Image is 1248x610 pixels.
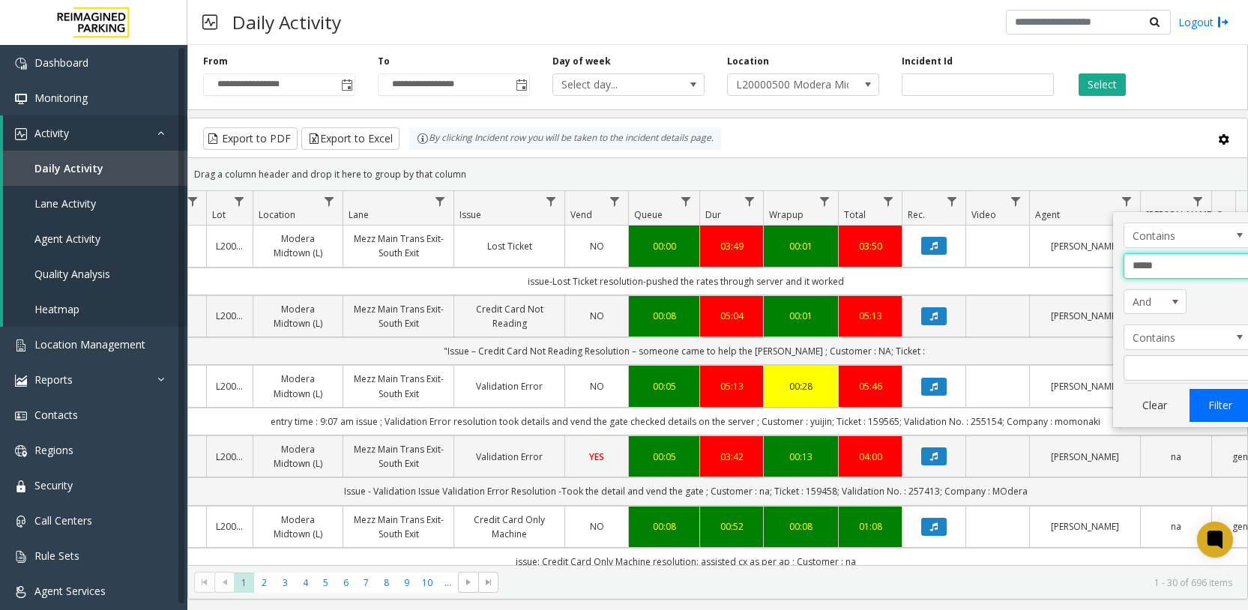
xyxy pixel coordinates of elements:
[234,573,254,593] span: Page 1
[202,4,217,40] img: pageIcon
[1006,191,1026,211] a: Video Filter Menu
[15,586,27,598] img: 'icon'
[295,573,316,593] span: Page 4
[574,309,619,323] a: NO
[1178,14,1229,30] a: Logout
[773,379,829,393] a: 00:28
[574,450,619,464] a: YES
[216,450,244,464] a: L20000500
[212,208,226,221] span: Lot
[459,208,481,221] span: Issue
[319,191,340,211] a: Location Filter Menu
[773,519,829,534] a: 00:08
[15,410,27,422] img: 'icon'
[15,128,27,140] img: 'icon'
[1124,289,1187,315] span: Agent Filter Logic
[34,372,73,387] span: Reports
[458,572,478,593] span: Go to the next page
[3,221,187,256] a: Agent Activity
[216,379,244,393] a: L20000500
[1217,208,1247,221] span: Source
[638,309,690,323] a: 00:08
[356,573,376,593] span: Page 7
[1039,379,1131,393] a: [PERSON_NAME]
[848,519,893,534] div: 01:08
[352,372,444,400] a: Mezz Main Trans Exit- South Exit
[254,573,274,593] span: Page 2
[1039,450,1131,464] a: [PERSON_NAME]
[3,115,187,151] a: Activity
[262,442,334,471] a: Modera Midtown (L)
[1079,73,1126,96] button: Select
[34,584,106,598] span: Agent Services
[1124,223,1225,247] span: Contains
[1150,450,1202,464] a: na
[188,191,1247,565] div: Data table
[352,302,444,330] a: Mezz Main Trans Exit- South Exit
[275,573,295,593] span: Page 3
[262,513,334,541] a: Modera Midtown (L)
[463,513,555,541] a: Credit Card Only Machine
[971,208,996,221] span: Video
[638,239,690,253] a: 00:00
[942,191,962,211] a: Rec. Filter Menu
[709,309,754,323] a: 05:04
[574,519,619,534] a: NO
[848,239,893,253] div: 03:50
[316,573,336,593] span: Page 5
[638,519,690,534] a: 00:08
[352,232,444,260] a: Mezz Main Trans Exit- South Exit
[34,126,69,140] span: Activity
[3,256,187,292] a: Quality Analysis
[590,520,604,533] span: NO
[15,375,27,387] img: 'icon'
[15,58,27,70] img: 'icon'
[589,450,604,463] span: YES
[773,450,829,464] a: 00:13
[34,513,92,528] span: Call Centers
[590,240,604,253] span: NO
[462,576,474,588] span: Go to the next page
[815,191,835,211] a: Wrapup Filter Menu
[34,55,88,70] span: Dashboard
[478,572,498,593] span: Go to the last page
[262,232,334,260] a: Modera Midtown (L)
[1150,519,1202,534] a: na
[1124,290,1174,314] span: And
[483,576,495,588] span: Go to the last page
[1217,14,1229,30] img: logout
[709,379,754,393] a: 05:13
[605,191,625,211] a: Vend Filter Menu
[709,450,754,464] div: 03:42
[15,516,27,528] img: 'icon'
[552,55,611,68] label: Day of week
[463,239,555,253] a: Lost Ticket
[430,191,450,211] a: Lane Filter Menu
[463,450,555,464] a: Validation Error
[34,478,73,492] span: Security
[574,379,619,393] a: NO
[709,519,754,534] a: 00:52
[773,309,829,323] a: 00:01
[34,232,100,246] span: Agent Activity
[397,573,417,593] span: Page 9
[541,191,561,211] a: Issue Filter Menu
[34,91,88,105] span: Monitoring
[336,573,356,593] span: Page 6
[15,480,27,492] img: 'icon'
[352,442,444,471] a: Mezz Main Trans Exit- South Exit
[638,450,690,464] div: 00:05
[262,372,334,400] a: Modera Midtown (L)
[848,309,893,323] a: 05:13
[848,379,893,393] a: 05:46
